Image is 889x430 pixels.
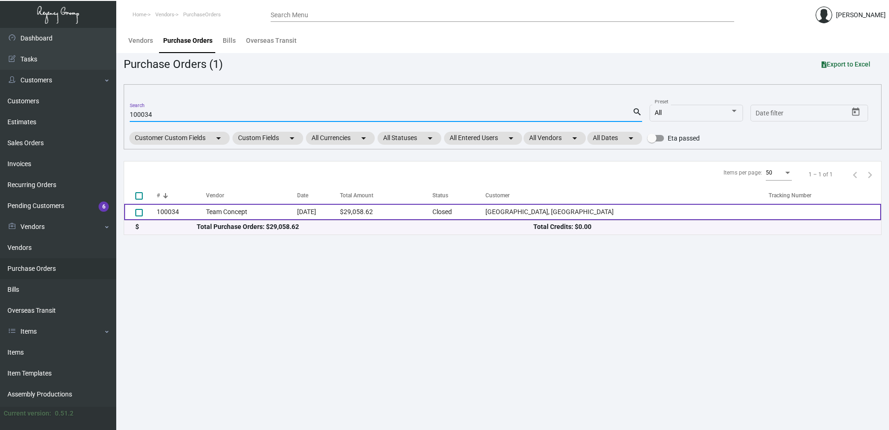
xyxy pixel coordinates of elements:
[133,12,146,18] span: Home
[792,110,837,117] input: End date
[246,36,297,46] div: Overseas Transit
[862,167,877,182] button: Next page
[128,36,153,46] div: Vendors
[425,133,436,144] mat-icon: arrow_drop_down
[297,191,340,200] div: Date
[485,191,510,200] div: Customer
[432,191,486,200] div: Status
[822,60,870,68] span: Export to Excel
[769,191,881,200] div: Tracking Number
[183,12,221,18] span: PurchaseOrders
[587,132,642,145] mat-chip: All Dates
[129,132,230,145] mat-chip: Customer Custom Fields
[340,191,432,200] div: Total Amount
[432,191,448,200] div: Status
[286,133,298,144] mat-icon: arrow_drop_down
[232,132,303,145] mat-chip: Custom Fields
[848,167,862,182] button: Previous page
[124,56,223,73] div: Purchase Orders (1)
[135,222,197,232] div: $
[4,409,51,418] div: Current version:
[197,222,533,232] div: Total Purchase Orders: $29,058.62
[297,191,308,200] div: Date
[723,168,762,177] div: Items per page:
[655,109,662,116] span: All
[206,204,297,220] td: Team Concept
[378,132,441,145] mat-chip: All Statuses
[569,133,580,144] mat-icon: arrow_drop_down
[155,12,174,18] span: Vendors
[632,107,642,118] mat-icon: search
[358,133,369,144] mat-icon: arrow_drop_down
[157,204,206,220] td: 100034
[340,204,432,220] td: $29,058.62
[444,132,522,145] mat-chip: All Entered Users
[836,10,886,20] div: [PERSON_NAME]
[809,170,833,179] div: 1 – 1 of 1
[533,222,870,232] div: Total Credits: $0.00
[485,204,768,220] td: [GEOGRAPHIC_DATA], [GEOGRAPHIC_DATA]
[206,191,297,200] div: Vendor
[485,191,768,200] div: Customer
[814,56,878,73] button: Export to Excel
[668,133,700,144] span: Eta passed
[297,204,340,220] td: [DATE]
[756,110,784,117] input: Start date
[223,36,236,46] div: Bills
[625,133,637,144] mat-icon: arrow_drop_down
[55,409,73,418] div: 0.51.2
[432,204,486,220] td: Closed
[816,7,832,23] img: admin@bootstrapmaster.com
[849,105,863,120] button: Open calendar
[213,133,224,144] mat-icon: arrow_drop_down
[505,133,517,144] mat-icon: arrow_drop_down
[206,191,224,200] div: Vendor
[157,191,206,200] div: #
[157,191,160,200] div: #
[306,132,375,145] mat-chip: All Currencies
[766,170,792,176] mat-select: Items per page:
[769,191,811,200] div: Tracking Number
[524,132,586,145] mat-chip: All Vendors
[766,169,772,176] span: 50
[163,36,212,46] div: Purchase Orders
[340,191,373,200] div: Total Amount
